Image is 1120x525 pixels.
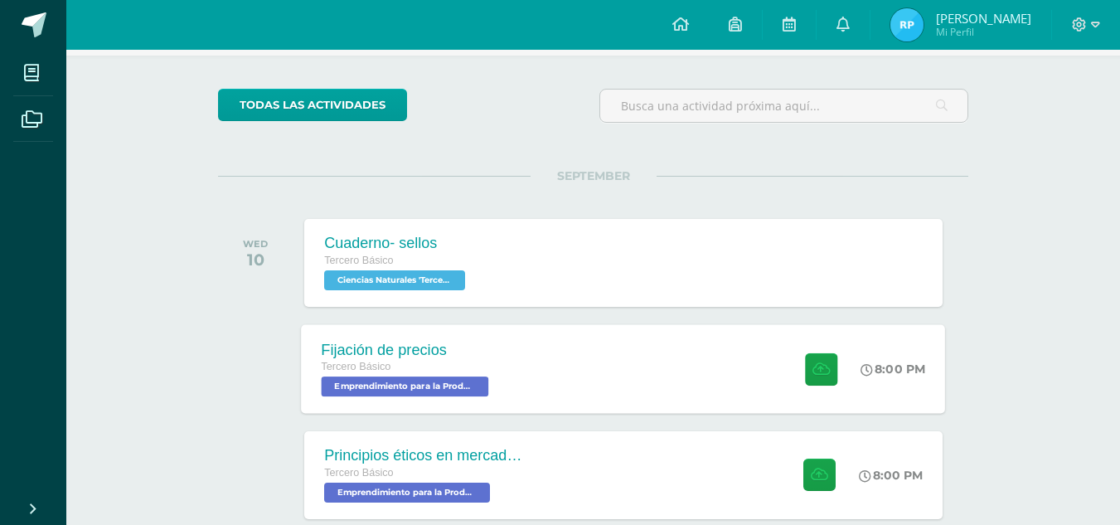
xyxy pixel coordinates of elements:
span: Ciencias Naturales 'Tercero Básico A' [324,270,465,290]
span: Tercero Básico [324,255,393,266]
span: Tercero Básico [324,467,393,479]
input: Busca una actividad próxima aquí... [600,90,967,122]
span: [PERSON_NAME] [936,10,1031,27]
span: Tercero Básico [322,361,391,372]
div: Principios éticos en mercadotecnia y publicidad [324,447,523,464]
span: Mi Perfil [936,25,1031,39]
div: 10 [243,250,268,270]
div: Fijación de precios [322,341,493,358]
a: todas las Actividades [218,89,407,121]
img: 8852d793298ce42c45ad4d363d235675.png [890,8,924,41]
div: 8:00 PM [861,362,926,377]
span: Emprendimiento para la Productividad 'Tercero Básico A' [324,483,490,503]
span: SEPTEMBER [531,168,657,183]
div: Cuaderno- sellos [324,235,469,252]
span: Emprendimiento para la Productividad 'Tercero Básico A' [322,377,489,396]
div: WED [243,238,268,250]
div: 8:00 PM [859,468,923,483]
